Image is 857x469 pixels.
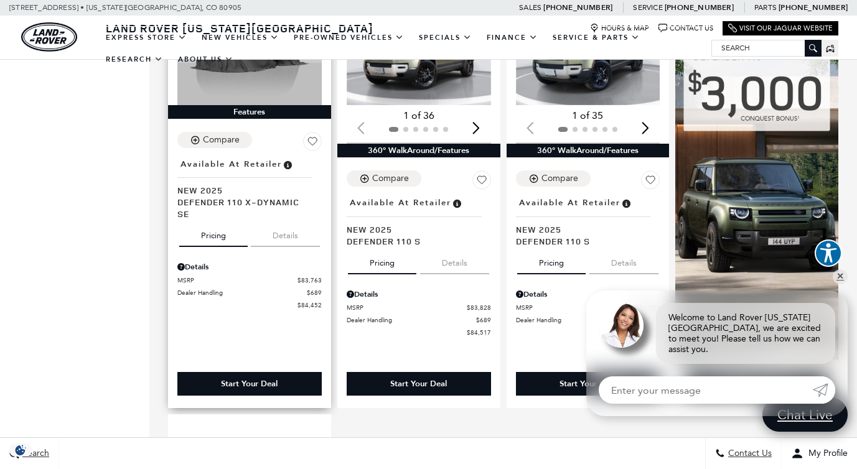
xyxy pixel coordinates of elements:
[177,276,322,285] a: MSRP $83,763
[347,289,491,300] div: Pricing Details - Defender 110 S
[637,114,653,142] div: Next slide
[203,134,240,146] div: Compare
[468,114,485,142] div: Next slide
[347,303,491,312] a: MSRP $83,828
[348,247,416,274] button: pricing tab
[621,196,632,210] span: Vehicle is in stock and ready for immediate delivery. Due to demand, availability is subject to c...
[6,443,35,457] img: Opt-Out Icon
[177,276,297,285] span: MSRP
[516,223,651,235] span: New 2025
[641,170,660,194] button: Save Vehicle
[633,3,662,12] span: Service
[516,303,660,312] a: MSRP $84,373
[337,144,500,157] div: 360° WalkAround/Features
[560,378,616,389] div: Start Your Deal
[599,376,813,404] input: Enter your message
[658,24,713,33] a: Contact Us
[21,22,77,52] img: Land Rover
[543,2,612,12] a: [PHONE_NUMBER]
[106,21,373,35] span: Land Rover [US_STATE][GEOGRAPHIC_DATA]
[815,239,842,267] button: Explore your accessibility options
[815,239,842,269] aside: Accessibility Help Desk
[589,247,658,274] button: details tab
[507,144,670,157] div: 360° WalkAround/Features
[194,27,286,49] a: New Vehicles
[516,315,660,325] a: Dealer Handling $689
[754,3,777,12] span: Parts
[728,24,833,33] a: Visit Our Jaguar Website
[347,235,482,247] span: Defender 110 S
[6,443,35,457] section: Click to Open Cookie Consent Modal
[347,170,421,187] button: Compare Vehicle
[98,27,194,49] a: EXPRESS STORE
[516,194,660,246] a: Available at RetailerNew 2025Defender 110 S
[251,220,320,247] button: details tab
[517,247,586,274] button: pricing tab
[307,288,322,297] span: $689
[177,156,322,220] a: Available at RetailerNew 2025Defender 110 X-Dynamic SE
[282,157,293,171] span: Vehicle is in stock and ready for immediate delivery. Due to demand, availability is subject to c...
[516,109,660,123] div: 1 of 35
[813,376,835,404] a: Submit
[599,303,644,348] img: Agent profile photo
[725,448,772,459] span: Contact Us
[516,289,660,300] div: Pricing Details - Defender 110 S
[179,220,248,247] button: pricing tab
[9,3,241,12] a: [STREET_ADDRESS] • [US_STATE][GEOGRAPHIC_DATA], CO 80905
[177,288,307,297] span: Dealer Handling
[347,109,491,123] div: 1 of 36
[541,173,578,184] div: Compare
[516,328,660,337] a: $85,062
[347,315,476,325] span: Dealer Handling
[177,372,322,396] div: Start Your Deal
[347,315,491,325] a: Dealer Handling $689
[177,261,322,272] div: Pricing Details - Defender 110 X-Dynamic SE
[516,315,645,325] span: Dealer Handling
[516,303,636,312] span: MSRP
[347,303,467,312] span: MSRP
[21,22,77,52] a: land-rover
[516,235,651,247] span: Defender 110 S
[98,49,171,70] a: Research
[98,27,711,70] nav: Main Navigation
[712,40,821,55] input: Search
[347,194,491,246] a: Available at RetailerNew 2025Defender 110 S
[479,27,545,49] a: Finance
[171,49,241,70] a: About Us
[782,438,857,469] button: Open user profile menu
[180,157,282,171] span: Available at Retailer
[779,2,848,12] a: [PHONE_NUMBER]
[545,27,647,49] a: Service & Parts
[177,196,312,220] span: Defender 110 X-Dynamic SE
[420,247,489,274] button: details tab
[177,132,252,148] button: Compare Vehicle
[177,288,322,297] a: Dealer Handling $689
[390,378,447,389] div: Start Your Deal
[519,3,541,12] span: Sales
[516,170,591,187] button: Compare Vehicle
[476,315,491,325] span: $689
[350,196,451,210] span: Available at Retailer
[803,448,848,459] span: My Profile
[347,328,491,337] a: $84,517
[467,303,491,312] span: $83,828
[303,132,322,156] button: Save Vehicle
[472,170,491,194] button: Save Vehicle
[347,223,482,235] span: New 2025
[451,196,462,210] span: Vehicle is in stock and ready for immediate delivery. Due to demand, availability is subject to c...
[177,300,322,310] a: $84,452
[665,2,734,12] a: [PHONE_NUMBER]
[168,105,331,119] div: Features
[297,276,322,285] span: $83,763
[590,24,649,33] a: Hours & Map
[467,328,491,337] span: $84,517
[519,196,621,210] span: Available at Retailer
[516,372,660,396] div: Start Your Deal
[98,21,381,35] a: Land Rover [US_STATE][GEOGRAPHIC_DATA]
[347,372,491,396] div: Start Your Deal
[297,300,322,310] span: $84,452
[372,173,409,184] div: Compare
[177,184,312,196] span: New 2025
[656,303,835,364] div: Welcome to Land Rover [US_STATE][GEOGRAPHIC_DATA], we are excited to meet you! Please tell us how...
[286,27,411,49] a: Pre-Owned Vehicles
